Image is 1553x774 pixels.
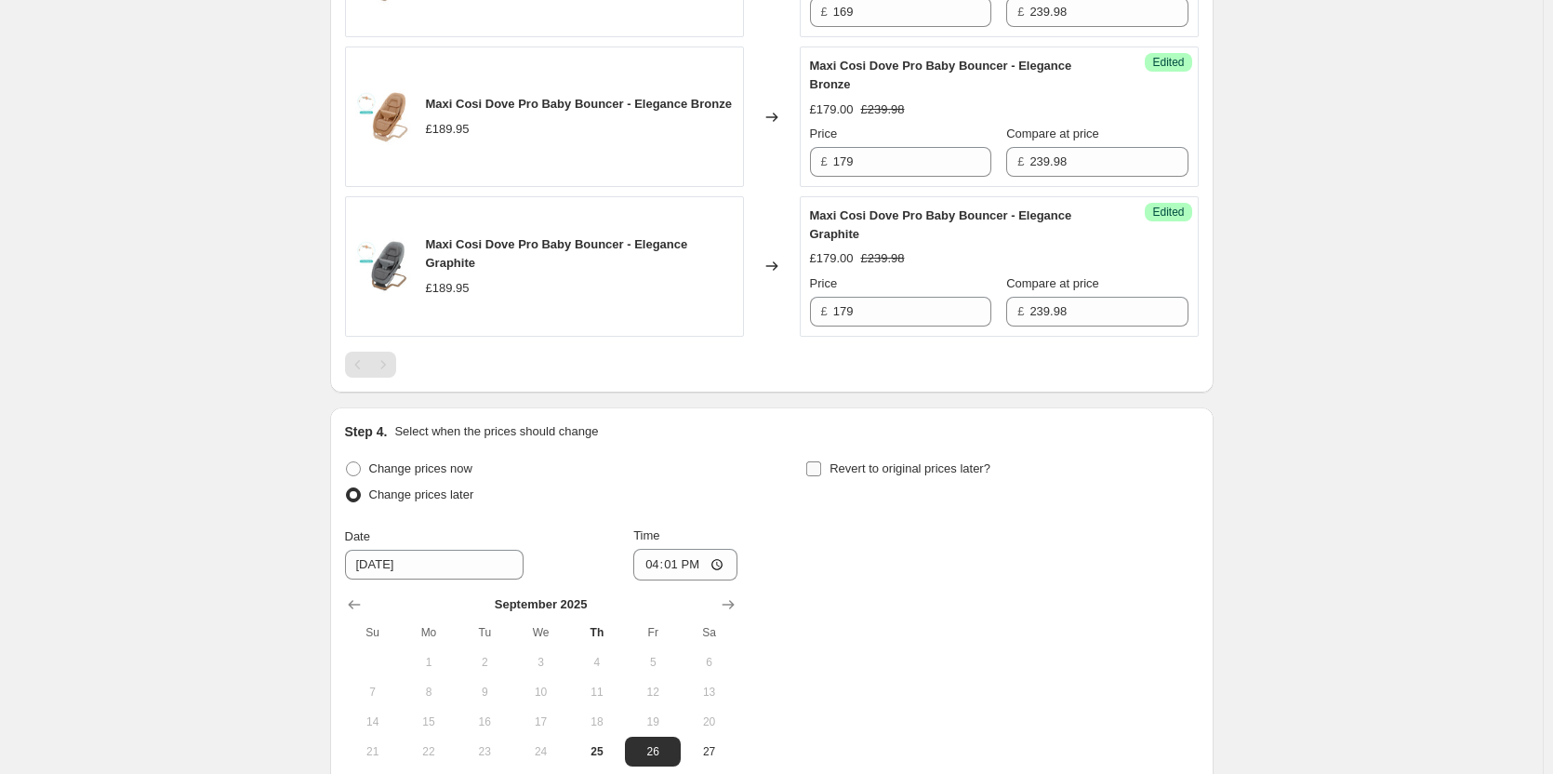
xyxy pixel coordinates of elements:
[464,625,505,640] span: Tu
[369,461,472,475] span: Change prices now
[688,744,729,759] span: 27
[821,304,828,318] span: £
[625,737,681,767] button: Friday September 26 2025
[464,714,505,729] span: 16
[688,685,729,700] span: 13
[512,737,568,767] button: Wednesday September 24 2025
[345,550,524,580] input: 9/25/2025
[426,237,688,270] span: Maxi Cosi Dove Pro Baby Bouncer - Elegance Graphite
[512,647,568,677] button: Wednesday September 3 2025
[625,677,681,707] button: Friday September 12 2025
[569,707,625,737] button: Thursday September 18 2025
[632,714,673,729] span: 19
[457,618,512,647] th: Tuesday
[633,549,737,580] input: 12:00
[401,618,457,647] th: Monday
[457,677,512,707] button: Tuesday September 9 2025
[401,677,457,707] button: Monday September 8 2025
[715,592,741,618] button: Show next month, October 2025
[681,618,737,647] th: Saturday
[625,707,681,737] button: Friday September 19 2025
[569,647,625,677] button: Thursday September 4 2025
[625,618,681,647] th: Friday
[345,707,401,737] button: Sunday September 14 2025
[408,685,449,700] span: 8
[1152,55,1184,70] span: Edited
[345,529,370,543] span: Date
[408,655,449,670] span: 1
[464,655,505,670] span: 2
[577,744,617,759] span: 25
[408,744,449,759] span: 22
[633,528,659,542] span: Time
[632,625,673,640] span: Fr
[577,685,617,700] span: 11
[355,89,411,145] img: Dove_seat-01_80x.jpg
[520,714,561,729] span: 17
[1152,205,1184,220] span: Edited
[352,744,393,759] span: 21
[345,422,388,441] h2: Step 4.
[345,352,396,378] nav: Pagination
[355,238,411,294] img: Dove_seat-03_80x.jpg
[345,677,401,707] button: Sunday September 7 2025
[394,422,598,441] p: Select when the prices should change
[1017,5,1024,19] span: £
[810,276,838,290] span: Price
[401,737,457,767] button: Monday September 22 2025
[464,685,505,700] span: 9
[1017,154,1024,168] span: £
[426,279,470,298] div: £189.95
[352,714,393,729] span: 14
[464,744,505,759] span: 23
[341,592,367,618] button: Show previous month, August 2025
[577,625,617,640] span: Th
[401,707,457,737] button: Monday September 15 2025
[632,744,673,759] span: 26
[457,647,512,677] button: Tuesday September 2 2025
[681,677,737,707] button: Saturday September 13 2025
[681,707,737,737] button: Saturday September 20 2025
[632,655,673,670] span: 5
[821,5,828,19] span: £
[1006,127,1099,140] span: Compare at price
[352,685,393,700] span: 7
[632,685,673,700] span: 12
[577,655,617,670] span: 4
[520,655,561,670] span: 3
[810,127,838,140] span: Price
[408,714,449,729] span: 15
[625,647,681,677] button: Friday September 5 2025
[426,120,470,139] div: £189.95
[861,249,905,268] strike: £239.98
[681,647,737,677] button: Saturday September 6 2025
[512,618,568,647] th: Wednesday
[520,685,561,700] span: 10
[569,677,625,707] button: Thursday September 11 2025
[810,59,1072,91] span: Maxi Cosi Dove Pro Baby Bouncer - Elegance Bronze
[810,100,854,119] div: £179.00
[569,618,625,647] th: Thursday
[457,737,512,767] button: Tuesday September 23 2025
[688,625,729,640] span: Sa
[345,737,401,767] button: Sunday September 21 2025
[569,737,625,767] button: Today Thursday September 25 2025
[830,461,990,475] span: Revert to original prices later?
[352,625,393,640] span: Su
[810,208,1072,241] span: Maxi Cosi Dove Pro Baby Bouncer - Elegance Graphite
[401,647,457,677] button: Monday September 1 2025
[1017,304,1024,318] span: £
[457,707,512,737] button: Tuesday September 16 2025
[1006,276,1099,290] span: Compare at price
[520,625,561,640] span: We
[520,744,561,759] span: 24
[821,154,828,168] span: £
[369,487,474,501] span: Change prices later
[688,714,729,729] span: 20
[681,737,737,767] button: Saturday September 27 2025
[426,97,732,111] span: Maxi Cosi Dove Pro Baby Bouncer - Elegance Bronze
[577,714,617,729] span: 18
[861,100,905,119] strike: £239.98
[688,655,729,670] span: 6
[810,249,854,268] div: £179.00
